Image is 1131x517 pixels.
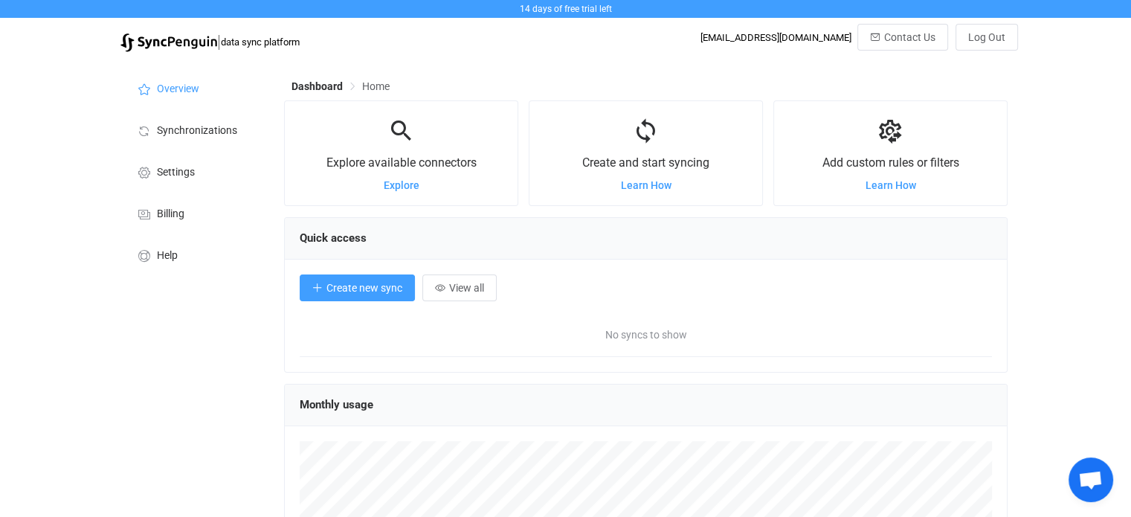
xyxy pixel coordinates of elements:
[120,109,269,150] a: Synchronizations
[120,33,217,52] img: syncpenguin.svg
[326,282,402,294] span: Create new sync
[422,274,497,301] button: View all
[384,179,419,191] a: Explore
[700,32,851,43] div: [EMAIL_ADDRESS][DOMAIN_NAME]
[291,80,343,92] span: Dashboard
[120,234,269,275] a: Help
[221,36,300,48] span: data sync platform
[157,83,199,95] span: Overview
[120,150,269,192] a: Settings
[157,250,178,262] span: Help
[120,192,269,234] a: Billing
[473,312,819,357] span: No syncs to show
[956,24,1018,51] button: Log Out
[968,31,1005,43] span: Log Out
[449,282,484,294] span: View all
[291,81,390,91] div: Breadcrumb
[217,31,221,52] span: |
[520,4,612,14] span: 14 days of free trial left
[300,398,373,411] span: Monthly usage
[857,24,948,51] button: Contact Us
[157,208,184,220] span: Billing
[157,167,195,179] span: Settings
[865,179,915,191] a: Learn How
[884,31,935,43] span: Contact Us
[582,155,709,170] span: Create and start syncing
[157,125,237,137] span: Synchronizations
[1069,457,1113,502] a: Open chat
[120,67,269,109] a: Overview
[362,80,390,92] span: Home
[300,231,367,245] span: Quick access
[120,31,300,52] a: |data sync platform
[621,179,671,191] a: Learn How
[822,155,958,170] span: Add custom rules or filters
[300,274,415,301] button: Create new sync
[326,155,477,170] span: Explore available connectors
